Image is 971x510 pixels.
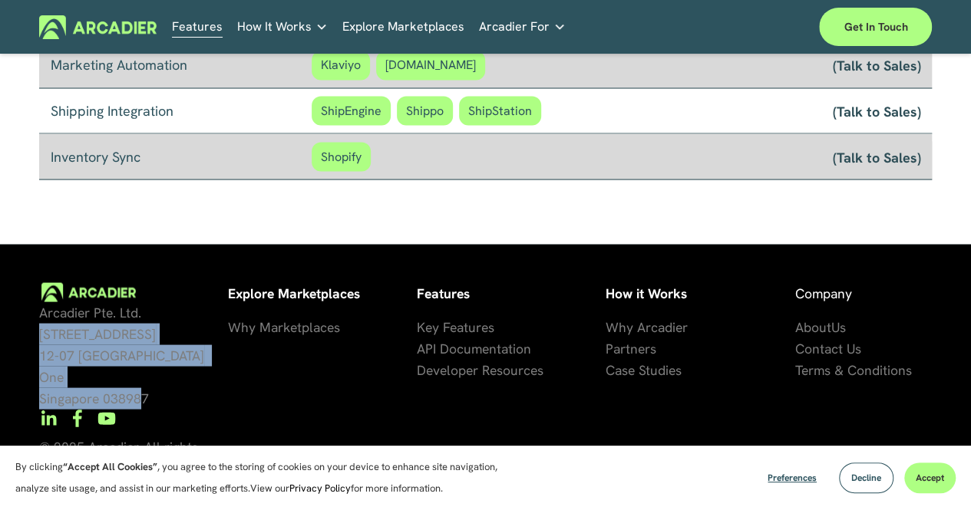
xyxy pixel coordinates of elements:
[832,56,920,74] a: (Talk to Sales)
[15,456,514,499] p: By clicking , you agree to the storing of cookies on your device to enhance site navigation, anal...
[794,359,911,380] a: Terms & Conditions
[606,316,688,337] a: Why Arcadier
[228,284,360,301] strong: Explore Marketplaces
[756,462,828,493] button: Preferences
[606,318,688,335] span: Why Arcadier
[606,359,622,380] a: Ca
[479,16,550,38] span: Arcadier For
[417,318,494,335] span: Key Features
[831,318,845,335] span: Us
[312,96,391,125] span: ShipEngine
[839,462,893,493] button: Decline
[479,15,566,39] a: folder dropdown
[794,337,860,359] a: Contact Us
[228,318,340,335] span: Why Marketplaces
[39,15,157,39] img: Arcadier
[417,360,543,378] span: Developer Resources
[794,316,831,337] a: About
[237,16,312,38] span: How It Works
[832,147,920,166] a: (Talk to Sales)
[794,360,911,378] span: Terms & Conditions
[342,15,464,39] a: Explore Marketplaces
[97,409,116,427] a: YouTube
[312,142,371,171] span: Shopify
[606,339,613,357] span: P
[417,337,531,359] a: API Documentation
[237,15,328,39] a: folder dropdown
[172,15,223,39] a: Features
[768,472,817,484] span: Preferences
[63,460,157,473] strong: “Accept All Cookies”
[417,316,494,337] a: Key Features
[794,339,860,357] span: Contact Us
[39,303,208,406] span: Arcadier Pte. Ltd. [STREET_ADDRESS] 12-07 [GEOGRAPHIC_DATA] One Singapore 038987
[228,316,340,337] a: Why Marketplaces
[376,51,485,80] span: [DOMAIN_NAME]
[622,359,682,380] a: se Studies
[851,472,881,484] span: Decline
[606,284,687,301] strong: How it Works
[39,409,58,427] a: LinkedIn
[794,284,851,301] span: Company
[312,51,370,80] span: Klaviyo
[39,437,202,476] span: © 2025 Arcadier. All rights reserved.
[832,101,920,120] a: (Talk to Sales)
[289,482,351,495] a: Privacy Policy
[459,96,541,125] span: ShipStation
[606,337,613,359] a: P
[622,360,682,378] span: se Studies
[417,339,531,357] span: API Documentation
[894,436,971,510] iframe: Chat Widget
[51,146,312,167] div: Inventory Sync
[68,409,87,427] a: Facebook
[613,337,656,359] a: artners
[894,436,971,510] div: Widget de chat
[794,318,831,335] span: About
[819,8,932,46] a: Get in touch
[417,284,470,301] strong: Features
[606,360,622,378] span: Ca
[397,96,453,125] span: Shippo
[613,339,656,357] span: artners
[51,100,312,121] div: Shipping Integration
[51,54,312,76] div: Marketing Automation
[417,359,543,380] a: Developer Resources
